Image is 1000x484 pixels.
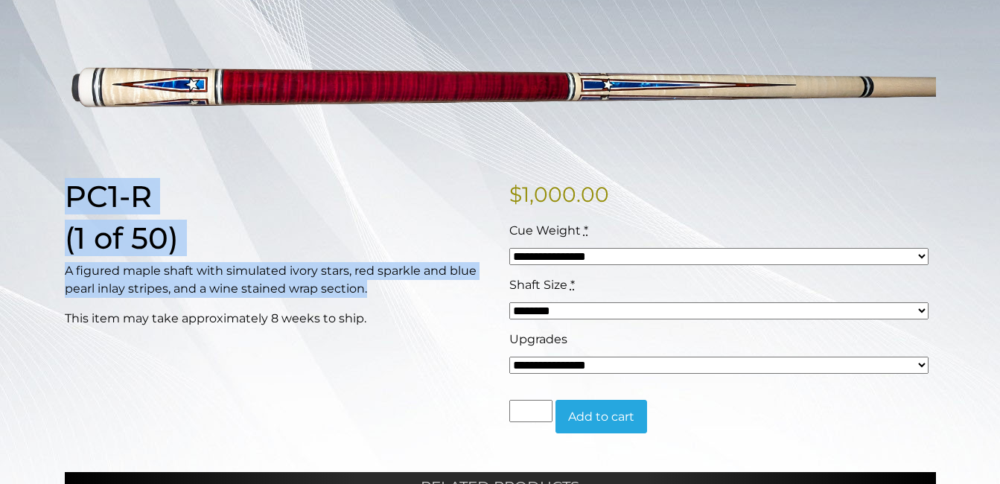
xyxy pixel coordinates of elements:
[65,220,491,256] h1: (1 of 50)
[509,278,567,292] span: Shaft Size
[509,182,609,207] bdi: 1,000.00
[555,400,647,434] button: Add to cart
[65,310,491,328] p: This item may take approximately 8 weeks to ship.
[584,223,588,238] abbr: required
[65,179,491,214] h1: PC1-R
[570,278,575,292] abbr: required
[509,400,552,422] input: Product quantity
[65,262,491,298] p: A figured maple shaft with simulated ivory stars, red sparkle and blue pearl inlay stripes, and a...
[509,182,522,207] span: $
[65,10,936,155] img: PC1-R.png
[509,332,567,346] span: Upgrades
[509,223,581,238] span: Cue Weight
